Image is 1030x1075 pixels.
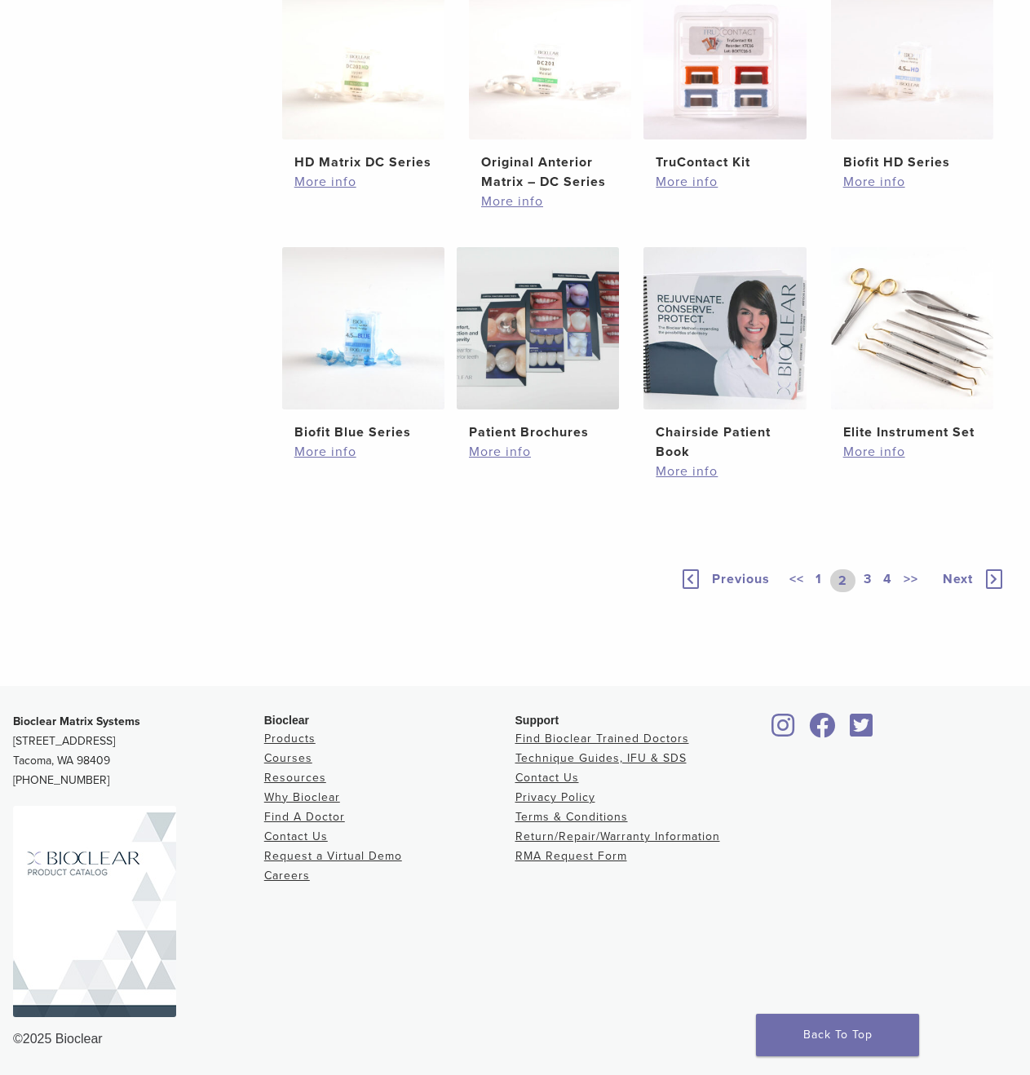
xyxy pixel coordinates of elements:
a: Bioclear [766,723,800,739]
h2: Biofit HD Series [843,153,981,172]
h2: Biofit Blue Series [294,422,432,442]
a: Return/Repair/Warranty Information [515,829,720,843]
img: Biofit Blue Series [282,247,444,409]
a: Why Bioclear [264,790,340,804]
div: ©2025 Bioclear [13,1029,1017,1049]
img: Chairside Patient Book [643,247,806,409]
span: Next [943,571,973,587]
a: More info [294,172,432,192]
a: Biofit Blue SeriesBiofit Blue Series [282,247,444,442]
span: Support [515,714,559,727]
a: More info [843,442,981,462]
a: Patient BrochuresPatient Brochures [457,247,619,442]
a: << [786,569,807,592]
a: Courses [264,751,312,765]
a: Back To Top [756,1014,919,1056]
h2: Patient Brochures [469,422,607,442]
span: Previous [712,571,770,587]
a: Terms & Conditions [515,810,628,824]
a: Resources [264,771,326,785]
h2: HD Matrix DC Series [294,153,432,172]
a: Find A Doctor [264,810,345,824]
h2: Chairside Patient Book [656,422,793,462]
a: Find Bioclear Trained Doctors [515,732,689,745]
span: Bioclear [264,714,309,727]
a: Chairside Patient BookChairside Patient Book [643,247,806,462]
a: Contact Us [515,771,579,785]
a: Contact Us [264,829,328,843]
a: More info [469,442,607,462]
a: 3 [860,569,875,592]
a: Technique Guides, IFU & SDS [515,751,687,765]
a: More info [481,192,619,211]
a: 1 [812,569,825,592]
p: [STREET_ADDRESS] Tacoma, WA 98409 [PHONE_NUMBER] [13,712,264,790]
strong: Bioclear Matrix Systems [13,714,140,728]
h2: Elite Instrument Set [843,422,981,442]
img: Elite Instrument Set [831,247,993,409]
a: More info [656,172,793,192]
a: Products [264,732,316,745]
h2: TruContact Kit [656,153,793,172]
a: More info [294,442,432,462]
a: >> [900,569,922,592]
a: RMA Request Form [515,849,627,863]
a: Careers [264,869,310,883]
a: 4 [880,569,895,592]
a: 2 [830,569,855,592]
img: Bioclear [13,806,176,1017]
a: Elite Instrument SetElite Instrument Set [831,247,993,442]
a: More info [843,172,981,192]
img: Patient Brochures [457,247,619,409]
a: Bioclear [803,723,841,739]
a: More info [656,462,793,481]
a: Request a Virtual Demo [264,849,402,863]
a: Privacy Policy [515,790,595,804]
a: Bioclear [845,723,879,739]
h2: Original Anterior Matrix – DC Series [481,153,619,192]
